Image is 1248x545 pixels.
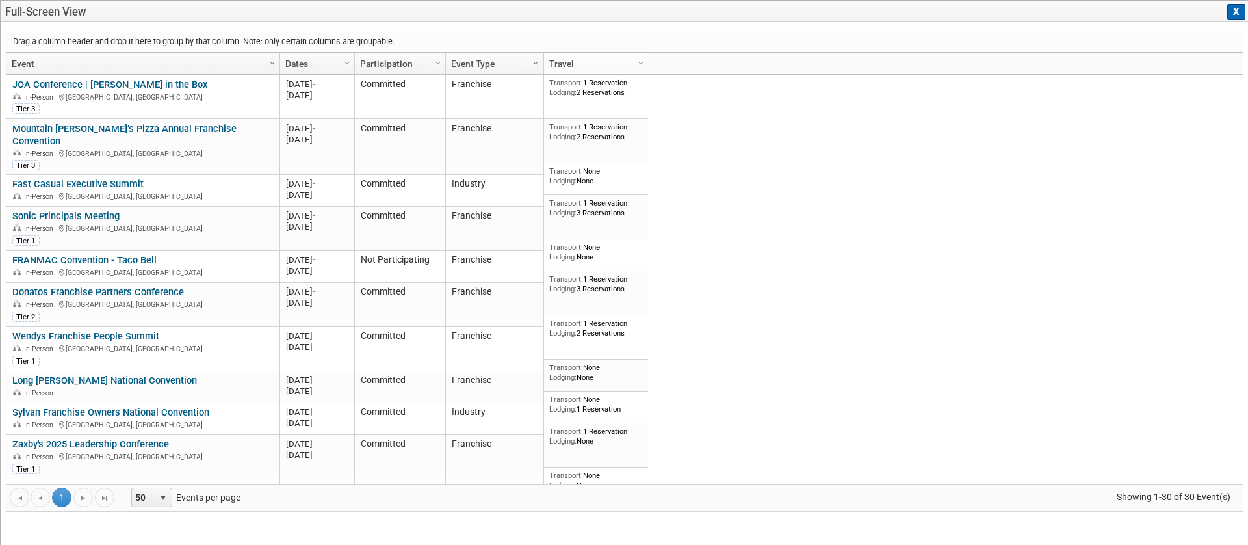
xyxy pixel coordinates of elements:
div: [GEOGRAPHIC_DATA], [GEOGRAPHIC_DATA] [12,191,274,202]
div: [DATE] [286,265,349,276]
span: Transport: [549,198,583,207]
span: Transport: [549,427,583,436]
div: [DATE] [286,79,349,90]
span: Lodging: [549,176,577,185]
span: Go to the first page [14,493,25,503]
td: Franchise [445,119,543,175]
div: [DATE] [286,254,349,265]
img: In-Person Event [13,269,21,275]
td: Committed [354,371,445,403]
td: Committed [354,75,445,119]
td: Committed [354,403,445,435]
div: [DATE] [286,330,349,341]
td: Industry [445,403,543,435]
img: In-Person Event [13,150,21,156]
a: Event Type [451,53,534,75]
span: Transport: [549,122,583,131]
div: [DATE] [286,483,349,494]
a: Participation [360,53,437,75]
div: [DATE] [286,438,349,449]
span: Go to the last page [99,493,110,503]
span: Column Settings [342,58,352,68]
span: In-Person [24,269,57,277]
span: - [313,331,315,341]
div: [DATE] [286,221,349,232]
a: Long [PERSON_NAME] National Convention [12,375,197,386]
span: Showing 1-30 of 30 Event(s) [1105,488,1243,506]
div: None 1 Reservation [549,395,643,414]
span: Transport: [549,274,583,284]
span: - [313,287,315,297]
span: Lodging: [549,405,577,414]
div: [GEOGRAPHIC_DATA], [GEOGRAPHIC_DATA] [12,343,274,354]
a: Go to the previous page [31,488,50,507]
td: Franchise [445,251,543,283]
div: None None [549,363,643,382]
a: Dates [285,53,346,75]
span: Transport: [549,243,583,252]
td: Committed [354,435,445,479]
td: Industry [445,175,543,207]
td: Franchise [445,283,543,327]
div: None None [549,471,643,490]
div: [DATE] [286,123,349,134]
span: Events per page [115,488,253,507]
a: Column Settings [266,53,280,72]
span: In-Person [24,300,57,309]
img: In-Person Event [13,345,21,351]
span: Lodging: [549,436,577,445]
div: 1 Reservation 2 Reservations [549,78,643,97]
span: - [313,179,315,189]
a: Sylvan Franchise Owners National Convention [12,406,209,418]
div: [DATE] [286,210,349,221]
div: [DATE] [286,341,349,352]
td: Committed [354,327,445,371]
div: Tier 1 [12,464,40,474]
img: In-Person Event [13,300,21,307]
span: - [313,439,315,449]
div: [DATE] [286,297,349,308]
a: Go to the last page [95,488,114,507]
div: Tier 1 [12,235,40,246]
div: [DATE] [286,386,349,397]
div: [GEOGRAPHIC_DATA], [GEOGRAPHIC_DATA] [12,419,274,430]
div: [DATE] [286,90,349,101]
span: Column Settings [636,58,646,68]
img: In-Person Event [13,193,21,199]
span: Full-Screen View [5,5,1243,18]
div: [DATE] [286,375,349,386]
div: 1 Reservation 2 Reservations [549,319,643,338]
span: Lodging: [549,252,577,261]
a: Wendys Franchise People Summit [12,330,159,342]
span: - [313,407,315,417]
img: In-Person Event [13,421,21,427]
div: [GEOGRAPHIC_DATA], [GEOGRAPHIC_DATA] [12,299,274,310]
img: In-Person Event [13,93,21,100]
div: [GEOGRAPHIC_DATA], [GEOGRAPHIC_DATA] [12,267,274,278]
td: Committed [354,207,445,251]
a: Event [12,53,271,75]
a: Column Settings [529,53,543,72]
span: In-Person [24,389,57,397]
td: Committed [354,479,445,524]
span: Lodging: [549,208,577,217]
div: [DATE] [286,406,349,418]
a: Zaxby's 2025 Leadership Conference [12,438,169,450]
div: 1 Reservation 3 Reservations [549,198,643,217]
span: - [313,79,315,89]
span: Transport: [549,166,583,176]
span: Lodging: [549,373,577,382]
td: Franchise [445,327,543,371]
a: Go to the first page [10,488,29,507]
span: Go to the previous page [35,493,45,503]
img: In-Person Event [13,453,21,459]
span: - [313,211,315,220]
div: 1 Reservation None [549,427,643,445]
span: Column Settings [267,58,278,68]
a: Mountain [PERSON_NAME]’s Pizza Annual Franchise Convention [12,123,237,147]
div: [GEOGRAPHIC_DATA], [GEOGRAPHIC_DATA] [12,222,274,233]
div: 1 Reservation 3 Reservations [549,274,643,293]
div: None None [549,166,643,185]
span: Lodging: [549,132,577,141]
span: Transport: [549,319,583,328]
